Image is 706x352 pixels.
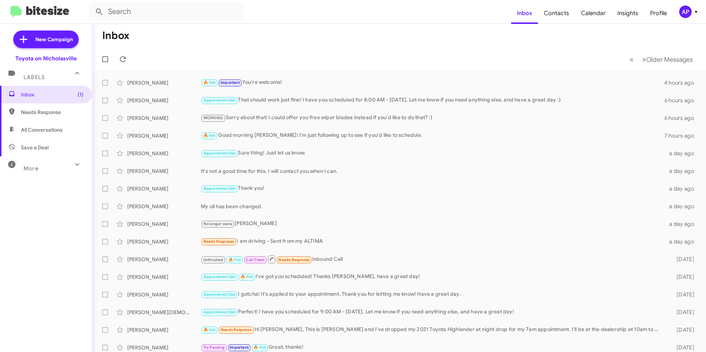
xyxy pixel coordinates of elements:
[127,150,201,157] div: [PERSON_NAME]
[127,167,201,175] div: [PERSON_NAME]
[646,56,693,64] span: Older Messages
[203,310,236,314] span: Appointment Set
[127,185,201,192] div: [PERSON_NAME]
[538,3,575,24] a: Contacts
[201,220,665,228] div: [PERSON_NAME]
[201,237,665,246] div: I am driving - Sent from my ALTIMA
[21,109,83,116] span: Needs Response
[201,149,665,157] div: Sure thing! Just let us know.
[665,291,700,298] div: [DATE]
[240,274,253,279] span: 🔥 Hot
[203,80,216,85] span: 🔥 Hot
[511,3,538,24] a: Inbox
[127,79,201,86] div: [PERSON_NAME]
[673,6,698,18] button: AP
[665,185,700,192] div: a day ago
[15,55,77,62] div: Toyota on Nicholasville
[24,74,45,81] span: Labels
[642,55,646,64] span: »
[127,97,201,104] div: [PERSON_NAME]
[127,238,201,245] div: [PERSON_NAME]
[644,3,673,24] a: Profile
[246,257,265,262] span: Call Them
[679,6,692,18] div: AP
[665,273,700,281] div: [DATE]
[630,55,634,64] span: «
[127,291,201,298] div: [PERSON_NAME]
[13,31,79,48] a: New Campaign
[203,221,232,226] span: No longer owns
[201,290,665,299] div: I gotcha! It's applied to your appointment. Thank you for letting me know! Have a great day.
[203,239,235,244] span: Needs Response
[229,345,249,350] span: Important
[127,114,201,122] div: [PERSON_NAME]
[665,238,700,245] div: a day ago
[203,327,216,332] span: 🔥 Hot
[625,52,697,67] nav: Page navigation example
[665,220,700,228] div: a day ago
[665,167,700,175] div: a day ago
[201,96,664,104] div: That should work just fine! I have you scheduled for 8:00 AM - [DATE]. Let me know if you need an...
[127,220,201,228] div: [PERSON_NAME]
[201,273,665,281] div: I've got you scheduled! Thanks [PERSON_NAME], have a great day!
[127,326,201,334] div: [PERSON_NAME]
[203,115,223,120] span: WORKING
[278,257,310,262] span: Needs Response
[665,344,700,351] div: [DATE]
[203,345,225,350] span: Try Pausing
[201,184,665,193] div: Thank you!
[253,345,266,350] span: 🔥 Hot
[203,292,236,297] span: Appointment Set
[201,167,665,175] div: It's not a good time for this. I will contact you when I can.
[201,114,664,122] div: Sorry about that! I could offer you free wiper blades instead if you'd like to do that? :)
[127,256,201,263] div: [PERSON_NAME]
[665,326,700,334] div: [DATE]
[102,30,129,42] h1: Inbox
[221,80,240,85] span: Important
[24,165,39,172] span: More
[201,203,665,210] div: My oil has been changed.
[21,144,49,151] span: Save a Deal
[664,97,700,104] div: 6 hours ago
[203,257,224,262] span: Unfinished
[665,256,700,263] div: [DATE]
[35,36,73,43] span: New Campaign
[127,132,201,139] div: [PERSON_NAME]
[664,114,700,122] div: 6 hours ago
[221,327,252,332] span: Needs Response
[228,257,241,262] span: 🔥 Hot
[201,78,664,87] div: You're welcome!
[203,151,236,156] span: Appointment Set
[611,3,644,24] a: Insights
[203,274,236,279] span: Appointment Set
[575,3,611,24] a: Calendar
[127,309,201,316] div: [PERSON_NAME][DEMOGRAPHIC_DATA]
[203,133,216,138] span: 🔥 Hot
[638,52,697,67] button: Next
[78,91,83,98] span: (1)
[201,326,665,334] div: Hi [PERSON_NAME], This is [PERSON_NAME] and I've dropped my 2021 Toyota Highlander at night drop ...
[664,132,700,139] div: 7 hours ago
[665,203,700,210] div: a day ago
[201,343,665,352] div: Great, thanks!
[127,203,201,210] div: [PERSON_NAME]
[664,79,700,86] div: 4 hours ago
[201,255,665,264] div: Inbound Call
[201,131,664,140] div: Good morning [PERSON_NAME]! I'm just following up to see if you'd like to schedule.
[665,150,700,157] div: a day ago
[89,3,243,21] input: Search
[21,91,83,98] span: Inbox
[21,126,63,134] span: All Conversations
[625,52,638,67] button: Previous
[127,344,201,351] div: [PERSON_NAME]
[203,186,236,191] span: Appointment Set
[127,273,201,281] div: [PERSON_NAME]
[665,309,700,316] div: [DATE]
[201,308,665,316] div: Perfect! I have you scheduled for 9:00 AM - [DATE]. Let me know if you need anything else, and ha...
[203,98,236,103] span: Appointment Set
